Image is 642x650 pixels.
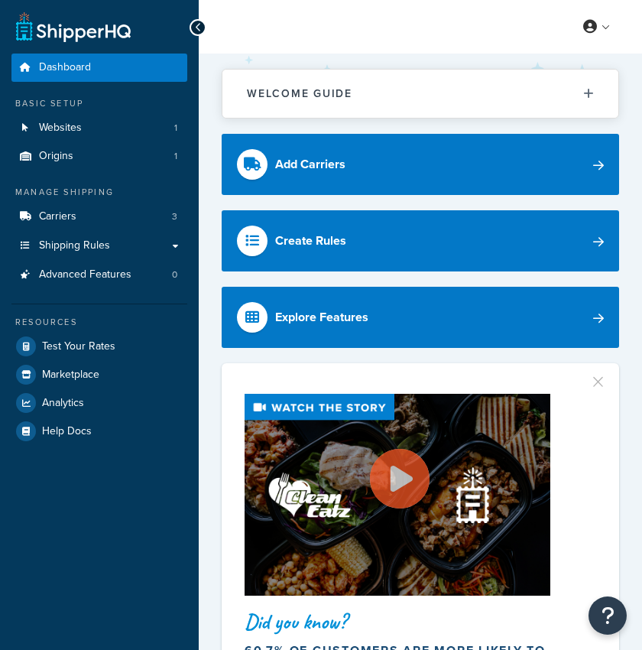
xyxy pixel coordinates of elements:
[222,287,619,348] a: Explore Features
[588,596,627,635] button: Open Resource Center
[42,340,115,353] span: Test Your Rates
[11,316,187,329] div: Resources
[11,203,187,231] a: Carriers3
[42,369,99,382] span: Marketplace
[11,114,187,142] a: Websites1
[172,268,177,281] span: 0
[39,268,131,281] span: Advanced Features
[11,232,187,260] a: Shipping Rules
[39,122,82,135] span: Websites
[39,239,110,252] span: Shipping Rules
[11,54,187,82] a: Dashboard
[11,203,187,231] li: Carriers
[275,154,345,175] div: Add Carriers
[172,210,177,223] span: 3
[11,389,187,417] a: Analytics
[11,142,187,171] li: Origins
[11,114,187,142] li: Websites
[42,397,84,410] span: Analytics
[39,61,91,74] span: Dashboard
[11,333,187,360] a: Test Your Rates
[245,394,550,596] img: Video thumbnail
[174,150,177,163] span: 1
[174,122,177,135] span: 1
[39,150,73,163] span: Origins
[247,88,352,99] h2: Welcome Guide
[245,611,596,632] div: Did you know?
[11,261,187,289] a: Advanced Features0
[39,210,76,223] span: Carriers
[11,186,187,199] div: Manage Shipping
[42,425,92,438] span: Help Docs
[222,210,619,271] a: Create Rules
[11,97,187,110] div: Basic Setup
[275,307,368,328] div: Explore Features
[11,261,187,289] li: Advanced Features
[11,142,187,171] a: Origins1
[11,418,187,445] a: Help Docs
[222,134,619,195] a: Add Carriers
[275,230,346,252] div: Create Rules
[11,361,187,388] a: Marketplace
[222,70,618,118] button: Welcome Guide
